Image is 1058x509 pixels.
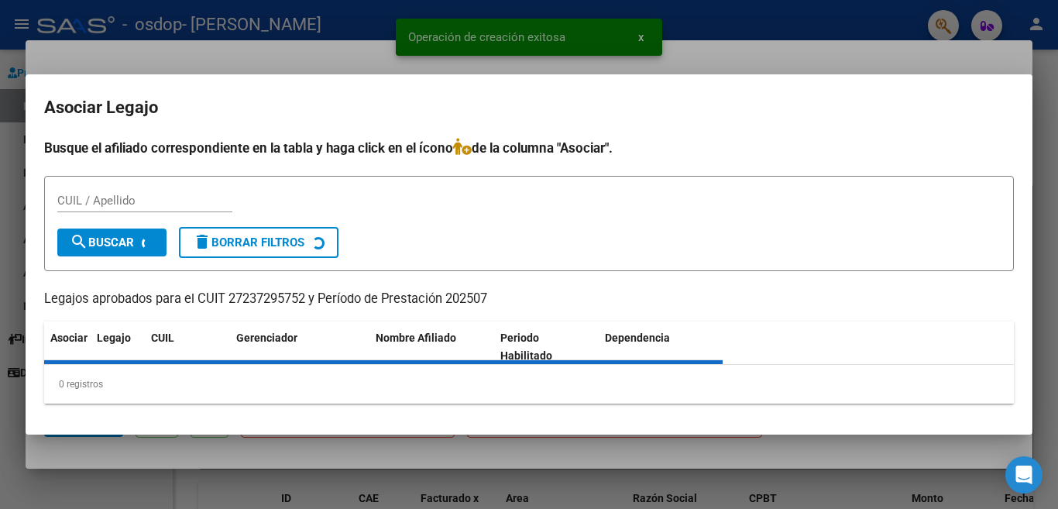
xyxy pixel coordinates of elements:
datatable-header-cell: Legajo [91,322,145,373]
button: Buscar [57,229,167,256]
mat-icon: delete [193,232,211,251]
span: Buscar [70,236,134,249]
span: Dependencia [605,332,670,344]
div: Open Intercom Messenger [1005,456,1043,494]
p: Legajos aprobados para el CUIT 27237295752 y Período de Prestación 202507 [44,290,1014,309]
h4: Busque el afiliado correspondiente en la tabla y haga click en el ícono de la columna "Asociar". [44,138,1014,158]
span: Borrar Filtros [193,236,304,249]
span: Periodo Habilitado [500,332,552,362]
h2: Asociar Legajo [44,93,1014,122]
button: Borrar Filtros [179,227,338,258]
span: CUIL [151,332,174,344]
datatable-header-cell: Dependencia [599,322,723,373]
datatable-header-cell: Gerenciador [230,322,369,373]
datatable-header-cell: CUIL [145,322,230,373]
datatable-header-cell: Nombre Afiliado [369,322,494,373]
span: Nombre Afiliado [376,332,456,344]
div: 0 registros [44,365,1014,404]
span: Legajo [97,332,131,344]
datatable-header-cell: Asociar [44,322,91,373]
datatable-header-cell: Periodo Habilitado [494,322,599,373]
span: Gerenciador [236,332,297,344]
mat-icon: search [70,232,88,251]
span: Asociar [50,332,88,344]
